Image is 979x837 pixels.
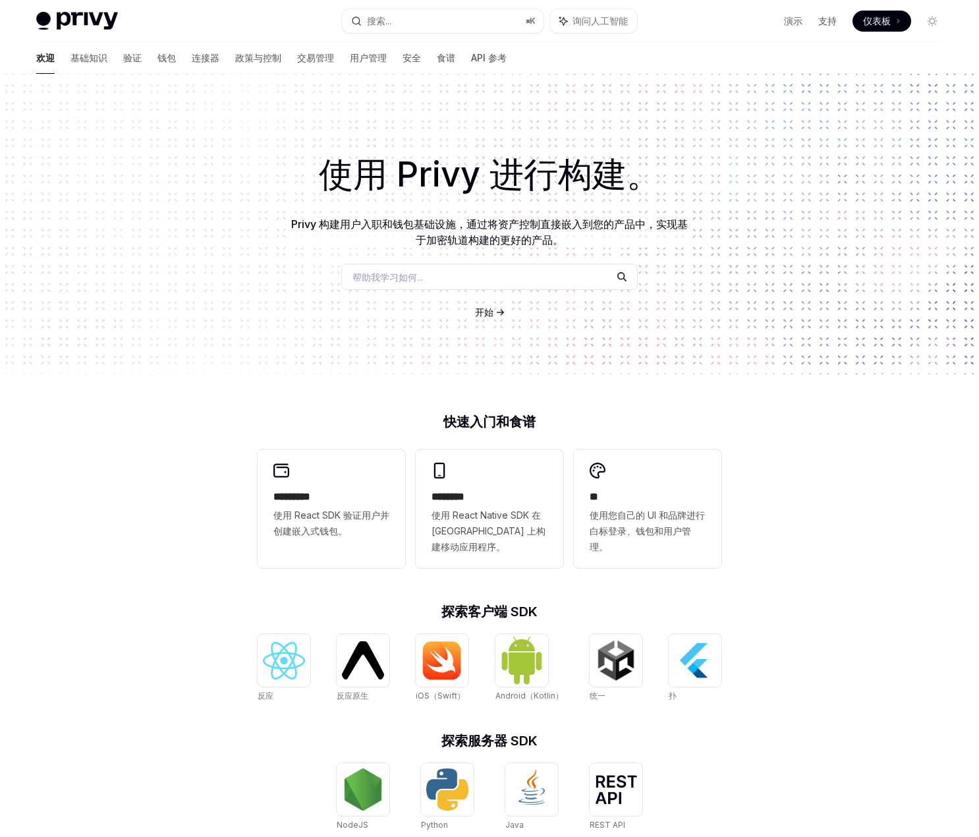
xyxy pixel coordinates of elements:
[669,634,721,703] a: 扑扑
[342,9,544,33] button: 搜索...⌘K
[426,768,468,811] img: Python
[495,691,563,701] font: Android（Kotlin）
[70,52,107,63] font: 基础知识
[403,52,421,63] font: 安全
[922,11,943,32] button: 切换暗模式
[674,639,716,681] img: 扑
[573,15,628,26] font: 询问人工智能
[192,52,219,63] font: 连接器
[421,763,474,832] a: PythonPython
[297,52,334,63] font: 交易管理
[70,42,107,74] a: 基础知识
[441,604,538,620] font: 探索客户端 SDK
[432,509,545,552] font: 使用 React Native SDK 在 [GEOGRAPHIC_DATA] 上构建移动应用程序。
[853,11,911,32] a: 仪表板
[337,820,368,830] font: NodeJS
[337,691,368,701] font: 反应原生
[505,763,558,832] a: JavaJava
[367,15,391,26] font: 搜索...
[123,52,142,63] font: 验证
[36,42,55,74] a: 欢迎
[595,775,637,804] img: REST API
[526,16,530,26] font: ⌘
[441,733,538,749] font: 探索服务器 SDK
[350,42,387,74] a: 用户管理
[319,154,661,195] font: 使用 Privy 进行构建。
[291,217,688,246] font: Privy 构建用户入职和钱包基础设施，通过将资产控制直接嵌入到您的产品中，实现基于加密轨道构建的更好的产品。
[505,820,524,830] font: Java
[416,691,465,701] font: iOS（Swift）
[784,14,802,28] a: 演示
[471,42,507,74] a: API 参考
[258,634,310,703] a: 反应反应
[192,42,219,74] a: 连接器
[403,42,421,74] a: 安全
[863,15,891,26] font: 仪表板
[157,42,176,74] a: 钱包
[495,634,563,703] a: Android（Kotlin）Android（Kotlin）
[273,509,389,536] font: 使用 React SDK 验证用户并创建嵌入式钱包。
[475,306,493,318] font: 开始
[669,691,677,701] font: 扑
[818,14,837,28] a: 支持
[443,414,536,430] font: 快速入门和食谱
[421,820,448,830] font: Python
[36,12,118,30] img: 灯光标志
[352,272,423,283] font: 帮助我学习如何...
[590,509,705,552] font: 使用您自己的 UI 和品牌进行白标登录、钱包和用户管理。
[818,15,837,26] font: 支持
[421,641,463,680] img: iOS（Swift）
[350,52,387,63] font: 用户管理
[342,641,384,679] img: 反应原生
[36,52,55,63] font: 欢迎
[157,52,176,63] font: 钱包
[123,42,142,74] a: 验证
[574,449,721,568] a: **使用您自己的 UI 和品牌进行白标登录、钱包和用户管理。
[258,691,273,701] font: 反应
[297,42,334,74] a: 交易管理
[475,306,493,319] a: 开始
[471,52,507,63] font: API 参考
[590,691,605,701] font: 统一
[590,763,642,832] a: REST APIREST API
[595,639,637,681] img: 统一
[235,42,281,74] a: 政策与控制
[590,820,625,830] font: REST API
[342,768,384,811] img: NodeJS
[501,635,543,685] img: Android（Kotlin）
[590,634,642,703] a: 统一统一
[784,15,802,26] font: 演示
[530,16,536,26] font: K
[235,52,281,63] font: 政策与控制
[511,768,553,811] img: Java
[416,634,468,703] a: iOS（Swift）iOS（Swift）
[437,52,455,63] font: 食谱
[437,42,455,74] a: 食谱
[550,9,637,33] button: 询问人工智能
[337,634,389,703] a: 反应原生反应原生
[263,642,305,679] img: 反应
[416,449,563,568] a: **** ***使用 React Native SDK 在 [GEOGRAPHIC_DATA] 上构建移动应用程序。
[337,763,389,832] a: NodeJSNodeJS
